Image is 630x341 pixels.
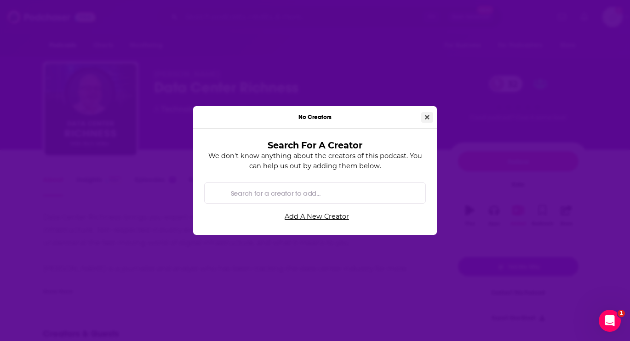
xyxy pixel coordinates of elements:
p: We don't know anything about the creators of this podcast. You can help us out by adding them below. [204,151,426,171]
input: Search for a creator to add... [227,182,418,203]
a: Add A New Creator [208,209,426,224]
div: No Creators [193,106,437,129]
span: 1 [618,310,625,317]
h3: Search For A Creator [219,140,411,151]
button: Close [421,112,433,123]
div: Search by entity type [204,182,426,204]
iframe: Intercom live chat [599,310,621,332]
